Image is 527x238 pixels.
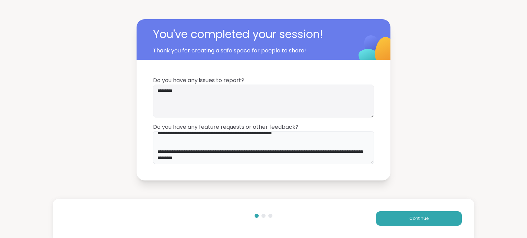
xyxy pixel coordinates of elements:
span: Continue [409,215,429,222]
span: Do you have any feature requests or other feedback? [153,123,374,131]
span: Thank you for creating a safe space for people to share! [153,47,342,55]
span: Do you have any issues to report? [153,76,374,85]
img: ShareWell Logomark [342,17,411,86]
span: You've completed your session! [153,26,352,42]
button: Continue [376,211,462,226]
